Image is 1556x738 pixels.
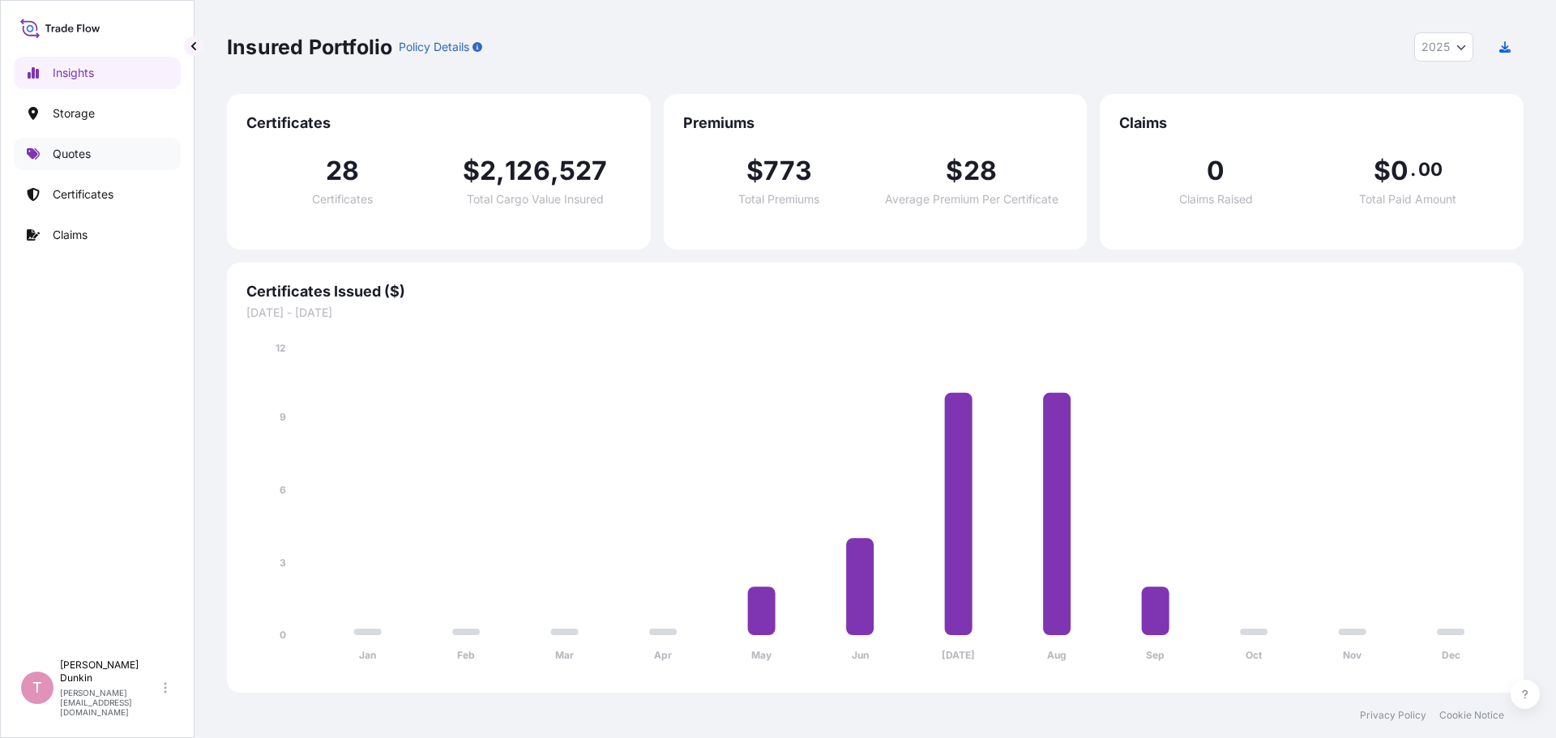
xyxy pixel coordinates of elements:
a: Cookie Notice [1439,709,1504,722]
tspan: 6 [280,484,286,496]
tspan: 9 [280,411,286,423]
tspan: Oct [1246,649,1263,661]
a: Claims [14,219,181,251]
span: $ [463,158,480,184]
a: Quotes [14,138,181,170]
span: 0 [1207,158,1225,184]
span: , [496,158,505,184]
span: Certificates [312,194,373,205]
tspan: Nov [1343,649,1362,661]
span: $ [746,158,763,184]
span: . [1410,163,1416,176]
span: 00 [1418,163,1443,176]
span: Premiums [683,113,1068,133]
tspan: Sep [1146,649,1165,661]
span: Total Premiums [738,194,819,205]
span: $ [946,158,963,184]
span: $ [1374,158,1391,184]
span: Average Premium Per Certificate [885,194,1058,205]
tspan: [DATE] [942,649,975,661]
p: Quotes [53,146,91,162]
span: Claims Raised [1179,194,1253,205]
span: 28 [326,158,359,184]
tspan: Apr [654,649,672,661]
span: Total Paid Amount [1359,194,1456,205]
tspan: Mar [555,649,574,661]
span: T [32,680,42,696]
a: Insights [14,57,181,89]
a: Storage [14,97,181,130]
p: [PERSON_NAME][EMAIL_ADDRESS][DOMAIN_NAME] [60,688,160,717]
tspan: Jun [852,649,869,661]
span: 527 [559,158,608,184]
tspan: 3 [280,557,286,569]
p: Certificates [53,186,113,203]
tspan: 12 [276,342,286,354]
span: [DATE] - [DATE] [246,305,1504,321]
span: Total Cargo Value Insured [467,194,604,205]
span: 28 [964,158,997,184]
tspan: 0 [280,629,286,641]
span: 2025 [1421,39,1450,55]
tspan: Feb [457,649,475,661]
p: Policy Details [399,39,469,55]
tspan: Jan [359,649,376,661]
p: Storage [53,105,95,122]
span: 2 [480,158,496,184]
span: 0 [1391,158,1409,184]
tspan: Aug [1047,649,1067,661]
a: Certificates [14,178,181,211]
tspan: May [751,649,772,661]
span: 773 [763,158,812,184]
a: Privacy Policy [1360,709,1426,722]
p: Claims [53,227,88,243]
span: , [550,158,559,184]
span: Claims [1119,113,1504,133]
span: Certificates Issued ($) [246,282,1504,301]
span: 126 [505,158,550,184]
p: [PERSON_NAME] Dunkin [60,659,160,685]
p: Insights [53,65,94,81]
tspan: Dec [1442,649,1460,661]
p: Insured Portfolio [227,34,392,60]
button: Year Selector [1414,32,1473,62]
span: Certificates [246,113,631,133]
